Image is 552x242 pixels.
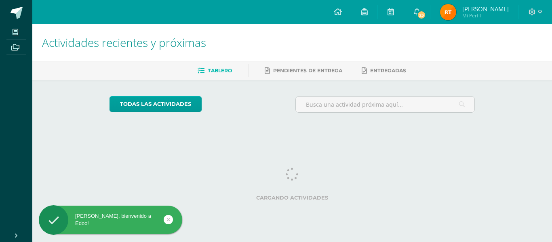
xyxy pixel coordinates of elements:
span: Tablero [208,67,232,74]
a: todas las Actividades [110,96,202,112]
span: [PERSON_NAME] [462,5,509,13]
input: Busca una actividad próxima aquí... [296,97,475,112]
span: Actividades recientes y próximas [42,35,206,50]
span: Mi Perfil [462,12,509,19]
a: Entregadas [362,64,406,77]
div: [PERSON_NAME], bienvenido a Edoo! [39,213,182,227]
a: Tablero [198,64,232,77]
a: Pendientes de entrega [265,64,342,77]
span: Entregadas [370,67,406,74]
span: Pendientes de entrega [273,67,342,74]
label: Cargando actividades [110,195,475,201]
span: 23 [417,11,426,19]
img: 5b284e87e7d490fb5ae7296aa8e53f86.png [440,4,456,20]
